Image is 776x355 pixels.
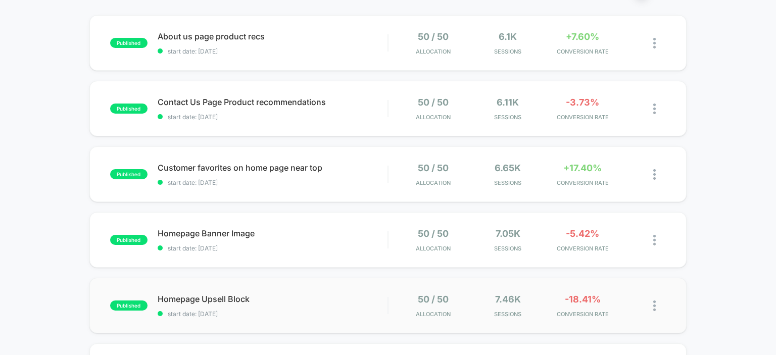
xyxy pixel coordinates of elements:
[497,97,519,108] span: 6.11k
[653,38,656,48] img: close
[110,169,148,179] span: published
[110,38,148,48] span: published
[110,104,148,114] span: published
[418,163,449,173] span: 50 / 50
[158,310,388,318] span: start date: [DATE]
[416,179,451,186] span: Allocation
[158,244,388,252] span: start date: [DATE]
[473,114,543,121] span: Sessions
[418,228,449,239] span: 50 / 50
[158,31,388,41] span: About us page product recs
[158,113,388,121] span: start date: [DATE]
[110,300,148,311] span: published
[158,228,388,238] span: Homepage Banner Image
[548,245,617,252] span: CONVERSION RATE
[563,163,602,173] span: +17.40%
[416,311,451,318] span: Allocation
[653,169,656,180] img: close
[548,311,617,318] span: CONVERSION RATE
[566,31,599,42] span: +7.60%
[473,48,543,55] span: Sessions
[158,47,388,55] span: start date: [DATE]
[548,114,617,121] span: CONVERSION RATE
[158,97,388,107] span: Contact Us Page Product recommendations
[158,179,388,186] span: start date: [DATE]
[499,31,517,42] span: 6.1k
[473,311,543,318] span: Sessions
[418,294,449,305] span: 50 / 50
[566,228,599,239] span: -5.42%
[473,245,543,252] span: Sessions
[653,300,656,311] img: close
[418,97,449,108] span: 50 / 50
[548,179,617,186] span: CONVERSION RATE
[653,104,656,114] img: close
[110,235,148,245] span: published
[496,228,520,239] span: 7.05k
[566,97,599,108] span: -3.73%
[495,163,521,173] span: 6.65k
[416,114,451,121] span: Allocation
[158,163,388,173] span: Customer favorites on home page near top
[495,294,521,305] span: 7.46k
[473,179,543,186] span: Sessions
[416,245,451,252] span: Allocation
[416,48,451,55] span: Allocation
[158,294,388,304] span: Homepage Upsell Block
[565,294,601,305] span: -18.41%
[548,48,617,55] span: CONVERSION RATE
[418,31,449,42] span: 50 / 50
[653,235,656,245] img: close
